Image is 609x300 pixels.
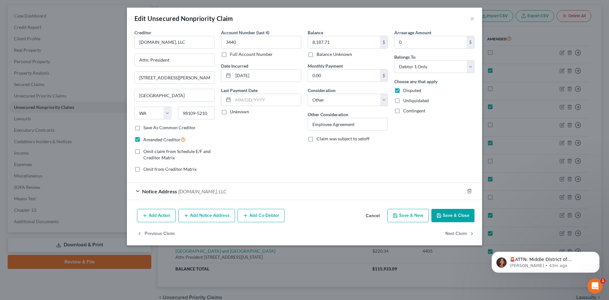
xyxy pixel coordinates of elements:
[230,51,273,57] label: Full Account Number
[221,63,248,69] label: Date Incurred
[394,29,431,36] label: Arrearage Amount
[403,88,421,93] span: Disputed
[380,36,388,48] div: $
[308,111,348,118] label: Other Consideration
[470,15,475,22] button: ×
[361,210,385,222] button: Cancel
[308,29,323,36] label: Balance
[387,209,429,222] button: Save & New
[143,149,211,160] span: Omit claim from Schedule E/F and Creditor Matrix
[600,278,606,283] span: 1
[403,98,429,103] span: Unliquidated
[308,70,380,82] input: 0.00
[308,63,343,69] label: Monthly Payment
[143,124,196,131] label: Save As Common Creditor
[221,29,269,36] label: Account Number (last 4)
[403,108,425,113] span: Contingent
[178,107,215,119] input: Enter zip...
[233,94,301,106] input: MM/DD/YYYY
[394,54,416,60] span: Belongs To
[380,70,388,82] div: $
[142,188,177,194] span: Notice Address
[238,209,285,222] button: Add Co-Debtor
[221,87,258,94] label: Last Payment Date
[233,70,301,82] input: MM/DD/YYYY
[137,227,175,241] button: Previous Claim
[221,36,301,49] input: XXXX
[143,137,180,142] span: Amended Creditor
[587,278,603,294] iframe: Intercom live chat
[137,209,176,222] button: Add Action
[394,78,437,85] label: Choose any that apply
[134,14,233,23] div: Edit Unsecured Nonpriority Claim
[178,188,226,194] span: [DOMAIN_NAME], LLC
[230,109,249,115] label: Unknown
[178,209,235,222] button: Add Notice Address
[135,89,214,101] input: Enter city...
[467,36,474,48] div: $
[317,51,352,57] label: Balance Unknown
[482,238,609,283] iframe: Intercom notifications message
[308,118,388,130] input: Specify...
[395,36,467,48] input: 0.00
[135,72,214,84] input: Apt, Suite, etc...
[308,36,380,48] input: 0.00
[445,227,475,241] button: Next Claim
[134,36,215,49] input: Search creditor by name...
[134,30,151,35] span: Creditor
[317,136,370,141] span: Claim was subject to setoff
[431,209,475,222] button: Save & Close
[308,87,336,94] label: Consideration
[143,166,197,172] span: Omit from Creditor Matrix
[135,54,214,66] input: Enter address...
